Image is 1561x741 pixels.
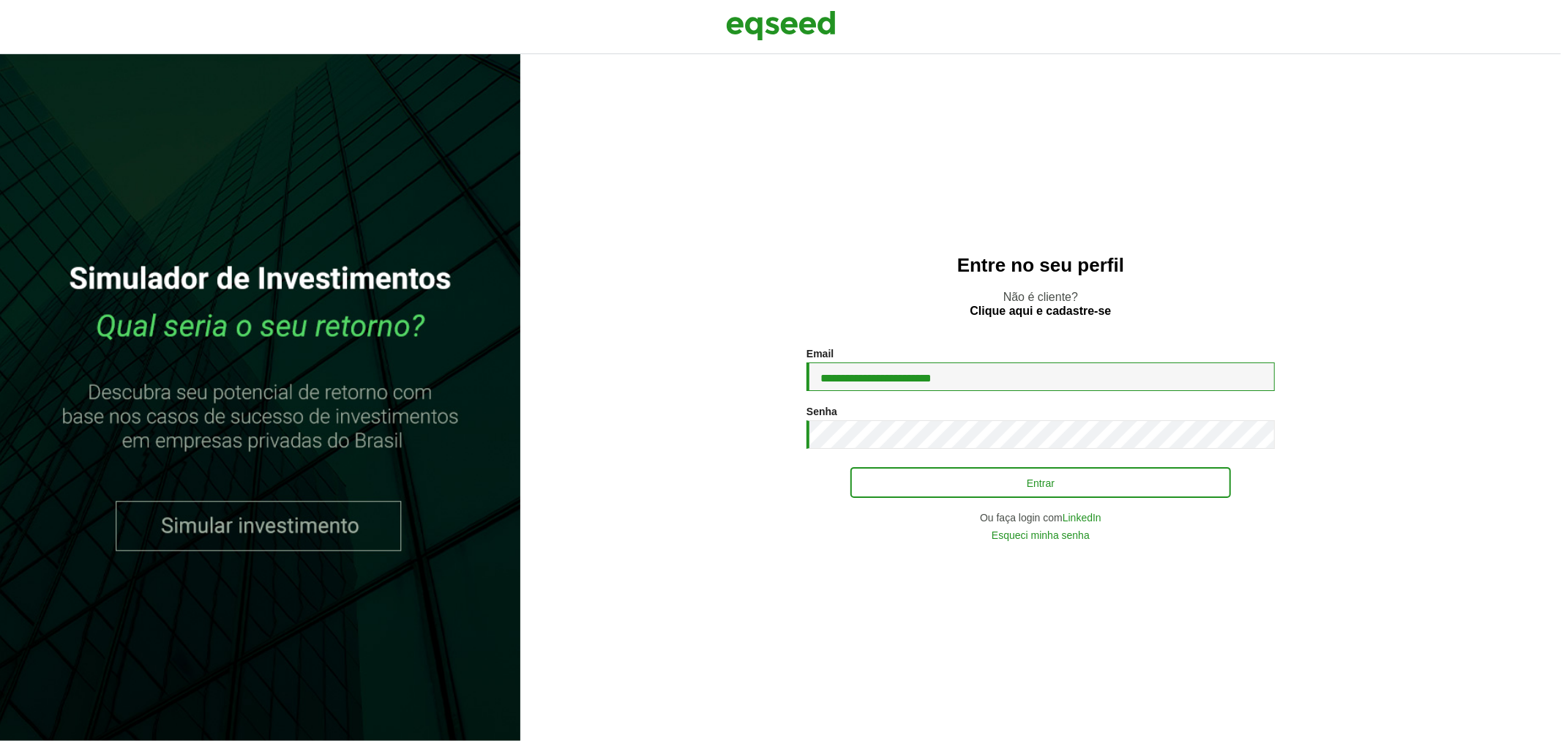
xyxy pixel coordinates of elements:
a: Esqueci minha senha [992,530,1090,540]
p: Não é cliente? [550,290,1532,318]
img: EqSeed Logo [726,7,836,44]
button: Entrar [850,467,1231,498]
a: Clique aqui e cadastre-se [970,305,1112,317]
label: Email [806,349,834,359]
a: LinkedIn [1063,513,1101,523]
label: Senha [806,406,837,417]
div: Ou faça login com [806,513,1275,523]
h2: Entre no seu perfil [550,255,1532,276]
